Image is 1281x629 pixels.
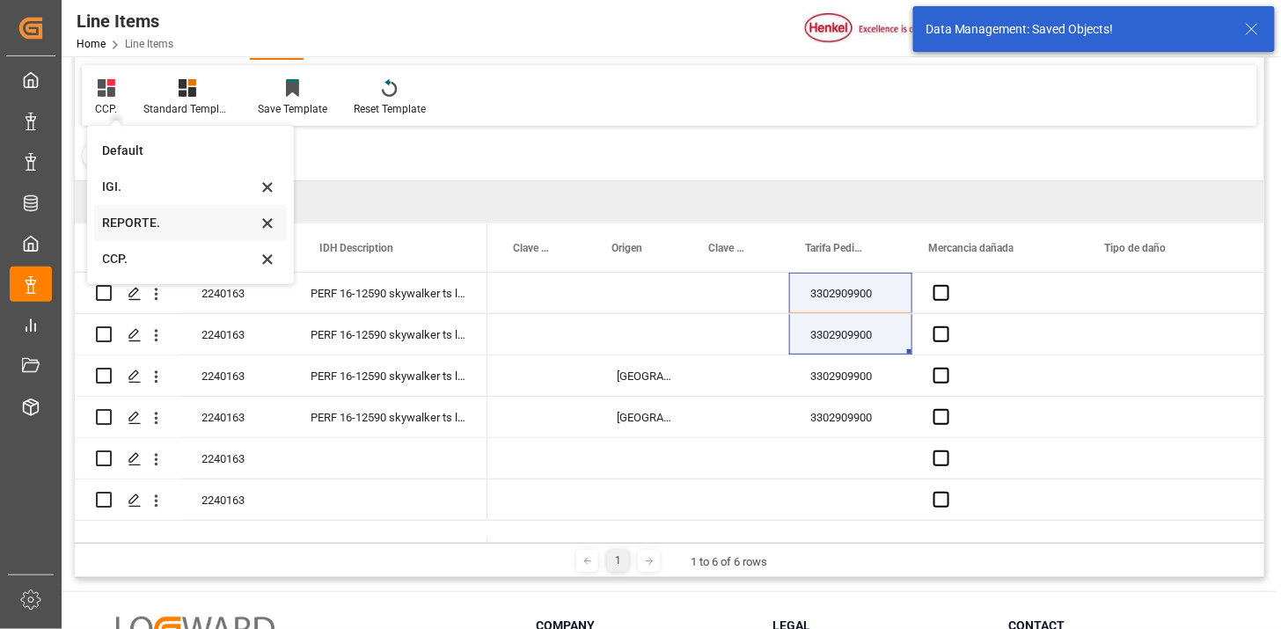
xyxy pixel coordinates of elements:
[75,479,487,521] div: Press SPACE to select this row.
[89,273,1264,314] div: Press SPACE to select this row.
[143,101,231,117] div: Standard Templates
[180,355,289,396] div: 2240163
[103,250,257,268] div: CCP.
[289,355,487,396] div: PERF 16-12590 skywalker ts lfg CAX950
[180,479,289,520] div: 2240163
[596,397,692,437] div: [GEOGRAPHIC_DATA]
[89,438,1264,479] div: Press SPACE to select this row.
[75,314,487,355] div: Press SPACE to select this row.
[596,355,692,396] div: [GEOGRAPHIC_DATA]
[789,314,912,355] div: 3302909900
[513,242,553,254] span: Clave de Embalaje
[75,397,487,438] div: Press SPACE to select this row.
[89,479,1264,521] div: Press SPACE to select this row.
[77,8,173,34] div: Line Items
[89,314,1264,355] div: Press SPACE to select this row.
[75,355,487,397] div: Press SPACE to select this row.
[611,242,642,254] span: Origen
[75,273,487,314] div: Press SPACE to select this row.
[708,242,747,254] span: Clave de unidad
[691,553,767,571] div: 1 to 6 of 6 rows
[319,242,393,254] span: IDH Description
[789,397,912,437] div: 3302909900
[289,314,487,355] div: PERF 16-12590 skywalker ts lfg CAX950
[103,142,257,160] div: Default
[103,178,257,196] div: IGI.
[789,273,912,313] div: 3302909900
[89,397,1264,438] div: Press SPACE to select this row.
[180,314,289,355] div: 2240163
[180,397,289,437] div: 2240163
[805,242,870,254] span: Tarifa Pedimento
[607,550,629,572] div: 1
[180,273,289,313] div: 2240163
[926,20,1228,39] div: Data Management: Saved Objects!
[95,101,117,117] div: CCP.
[75,438,487,479] div: Press SPACE to select this row.
[928,242,1014,254] span: Mercancia dañada
[805,13,953,44] img: Henkel%20logo.jpg_1689854090.jpg
[289,397,487,437] div: PERF 16-12590 skywalker ts lfg CAX950
[103,214,257,232] div: REPORTE.
[258,101,327,117] div: Save Template
[180,438,289,479] div: 2240163
[89,355,1264,397] div: Press SPACE to select this row.
[354,101,426,117] div: Reset Template
[789,355,912,396] div: 3302909900
[289,273,487,313] div: PERF 16-12590 skywalker ts lfg CAX950
[77,38,106,50] a: Home
[1104,242,1166,254] span: Tipo de daño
